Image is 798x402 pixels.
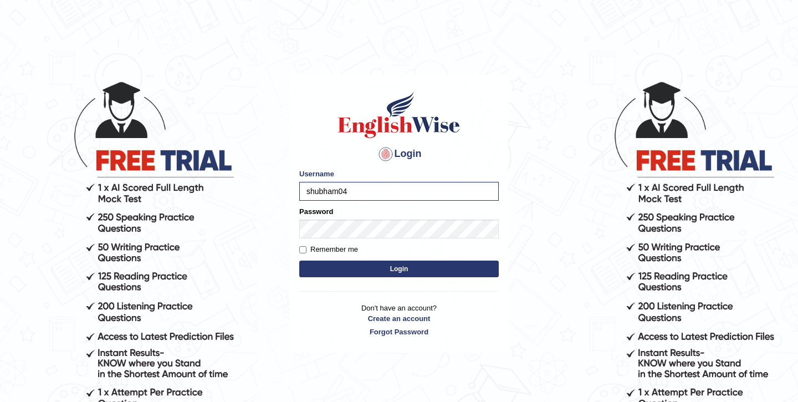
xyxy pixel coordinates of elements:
button: Login [299,261,499,277]
h4: Login [299,145,499,163]
label: Password [299,206,333,217]
input: Remember me [299,246,306,253]
label: Remember me [299,244,358,255]
label: Username [299,169,334,179]
a: Forgot Password [299,327,499,337]
a: Create an account [299,313,499,324]
img: Logo of English Wise sign in for intelligent practice with AI [336,90,462,140]
p: Don't have an account? [299,303,499,337]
